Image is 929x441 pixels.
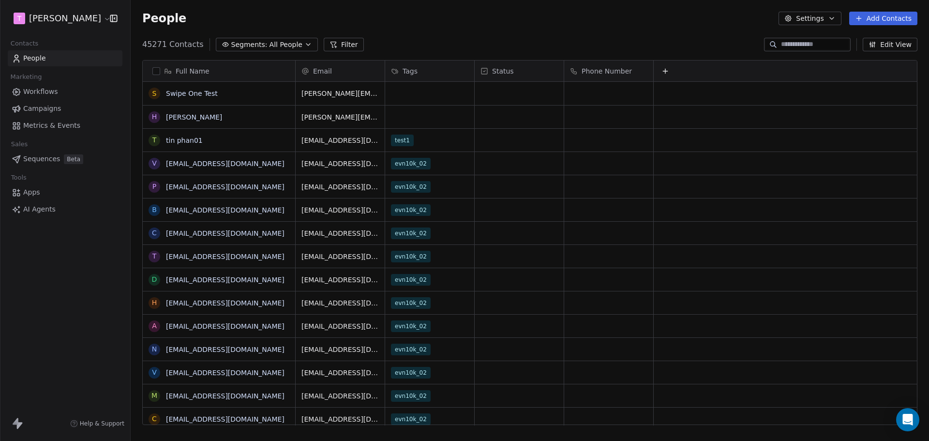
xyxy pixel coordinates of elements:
span: [EMAIL_ADDRESS][DOMAIN_NAME] [301,391,379,401]
button: Settings [779,12,841,25]
a: SequencesBeta [8,151,122,167]
div: d [152,274,157,285]
div: t [152,135,157,145]
div: Open Intercom Messenger [896,408,919,431]
div: c [152,414,157,424]
div: S [152,89,157,99]
span: [EMAIL_ADDRESS][DOMAIN_NAME] [301,298,379,308]
button: Add Contacts [849,12,917,25]
a: [PERSON_NAME] [166,113,222,121]
a: [EMAIL_ADDRESS][DOMAIN_NAME] [166,392,285,400]
a: [EMAIL_ADDRESS][DOMAIN_NAME] [166,253,285,260]
div: p [152,182,156,192]
div: Email [296,61,385,81]
a: People [8,50,122,66]
span: [EMAIL_ADDRESS][DOMAIN_NAME] [301,414,379,424]
span: T [17,14,22,23]
a: [EMAIL_ADDRESS][DOMAIN_NAME] [166,415,285,423]
span: Marketing [6,70,46,84]
span: Workflows [23,87,58,97]
span: [PERSON_NAME][EMAIL_ADDRESS][DOMAIN_NAME] [301,112,379,122]
span: Sales [7,137,32,152]
a: Help & Support [70,420,124,427]
span: 45271 Contacts [142,39,204,50]
div: Full Name [143,61,295,81]
span: Apps [23,187,40,198]
a: AI Agents [8,201,122,217]
span: evn10k_02 [391,251,431,262]
a: Metrics & Events [8,118,122,134]
span: [EMAIL_ADDRESS][DOMAIN_NAME] [301,159,379,168]
span: test1 [391,135,414,146]
div: b [152,205,157,215]
span: Full Name [176,66,210,76]
a: [EMAIL_ADDRESS][DOMAIN_NAME] [166,369,285,377]
a: Workflows [8,84,122,100]
div: Phone Number [564,61,653,81]
span: Email [313,66,332,76]
div: v [152,367,157,378]
span: People [142,11,186,26]
button: Edit View [863,38,917,51]
span: [EMAIL_ADDRESS][DOMAIN_NAME] [301,345,379,354]
span: Segments: [231,40,268,50]
div: n [152,344,157,354]
a: [EMAIL_ADDRESS][DOMAIN_NAME] [166,299,285,307]
div: Tags [385,61,474,81]
span: Tools [7,170,30,185]
a: [EMAIL_ADDRESS][DOMAIN_NAME] [166,322,285,330]
a: [EMAIL_ADDRESS][DOMAIN_NAME] [166,276,285,284]
a: [EMAIL_ADDRESS][DOMAIN_NAME] [166,160,285,167]
span: Campaigns [23,104,61,114]
span: Contacts [6,36,43,51]
div: h [152,298,157,308]
span: Beta [64,154,83,164]
span: [PERSON_NAME] [29,12,101,25]
div: a [152,321,157,331]
a: tin phan01 [166,137,203,144]
button: T[PERSON_NAME] [12,10,103,27]
span: Metrics & Events [23,121,80,131]
span: evn10k_02 [391,344,431,355]
span: Tags [403,66,418,76]
span: evn10k_02 [391,228,431,239]
div: grid [143,82,296,426]
span: evn10k_02 [391,158,431,169]
a: [EMAIL_ADDRESS][DOMAIN_NAME] [166,206,285,214]
span: All People [270,40,302,50]
a: Swipe One Test [166,90,218,97]
span: [EMAIL_ADDRESS][DOMAIN_NAME] [301,321,379,331]
span: evn10k_02 [391,367,431,379]
span: Sequences [23,154,60,164]
span: [EMAIL_ADDRESS][DOMAIN_NAME] [301,368,379,378]
span: [EMAIL_ADDRESS][DOMAIN_NAME] [301,136,379,145]
span: evn10k_02 [391,181,431,193]
a: [EMAIL_ADDRESS][DOMAIN_NAME] [166,183,285,191]
a: [EMAIL_ADDRESS][DOMAIN_NAME] [166,346,285,353]
span: evn10k_02 [391,390,431,402]
a: Campaigns [8,101,122,117]
span: [EMAIL_ADDRESS][DOMAIN_NAME] [301,252,379,261]
span: [PERSON_NAME][EMAIL_ADDRESS][DOMAIN_NAME] [301,89,379,98]
span: evn10k_02 [391,413,431,425]
a: Apps [8,184,122,200]
span: evn10k_02 [391,320,431,332]
div: t [152,251,157,261]
span: [EMAIL_ADDRESS][DOMAIN_NAME] [301,228,379,238]
span: People [23,53,46,63]
div: H [152,112,157,122]
div: v [152,158,157,168]
span: Help & Support [80,420,124,427]
div: c [152,228,157,238]
span: [EMAIL_ADDRESS][DOMAIN_NAME] [301,275,379,285]
span: evn10k_02 [391,274,431,286]
span: evn10k_02 [391,204,431,216]
div: m [151,391,157,401]
span: [EMAIL_ADDRESS][DOMAIN_NAME] [301,205,379,215]
span: AI Agents [23,204,56,214]
span: evn10k_02 [391,297,431,309]
a: [EMAIL_ADDRESS][DOMAIN_NAME] [166,229,285,237]
button: Filter [324,38,364,51]
span: Status [492,66,514,76]
div: grid [296,82,918,426]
